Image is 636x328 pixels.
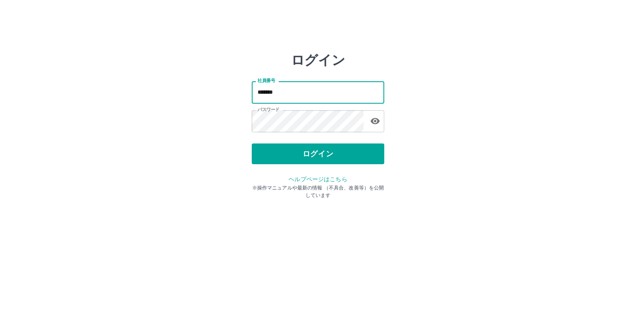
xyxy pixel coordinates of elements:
a: ヘルプページはこちら [289,176,347,182]
p: ※操作マニュアルや最新の情報 （不具合、改善等）を公開しています [252,184,384,199]
button: ログイン [252,143,384,164]
label: パスワード [258,107,279,113]
label: 社員番号 [258,78,275,84]
h2: ログイン [291,52,345,68]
